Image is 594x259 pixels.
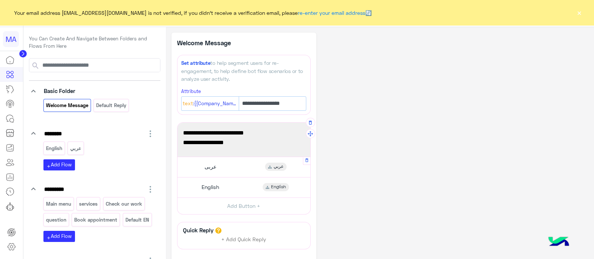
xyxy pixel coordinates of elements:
[70,144,82,153] p: عربي
[298,10,365,16] a: re-enter your email address
[181,227,215,233] h6: Quick Reply
[181,89,201,94] small: Attribute
[306,129,315,138] button: Drag
[43,159,75,170] button: addAdd Flow
[181,60,210,66] span: Set attribute
[45,101,89,110] p: Welcome Message
[303,157,310,165] div: Delete Message Button
[205,163,216,170] span: عربى
[14,9,372,17] span: Your email address [EMAIL_ADDRESS][DOMAIN_NAME] is not verified, if you didn't receive a verifica...
[105,200,143,208] p: Check our work
[46,236,51,240] i: add
[44,87,75,94] span: Basic Folder
[221,236,266,242] span: + Add Quick Reply
[29,87,38,96] i: keyboard_arrow_down
[43,231,75,242] button: addAdd Flow
[45,144,63,153] p: English
[29,185,38,193] i: keyboard_arrow_down
[46,164,51,169] i: add
[274,163,284,170] span: عربي
[193,100,238,108] span: :{{Company_Name}}
[177,38,244,47] p: Welcome Message
[183,138,305,147] span: من فضلك اختر اللغة
[306,118,315,127] button: Delete Message
[271,184,286,190] span: English
[29,129,38,138] i: keyboard_arrow_down
[216,234,272,245] button: + Add Quick Reply
[265,163,287,171] div: عربي
[79,200,98,208] p: services
[96,101,127,110] p: Default reply
[45,216,67,224] p: question
[262,183,289,191] div: English
[74,216,118,224] p: Book appointment
[202,184,219,190] span: English
[45,200,72,208] p: Main menu
[125,216,150,224] p: Default EN
[181,59,306,82] div: to help segment users for re-engagement, to help define bot flow scenarios or to analyze user act...
[177,197,310,214] button: Add Button +
[29,35,160,50] p: You Can Create And Navigate Between Folders and Flows From Here
[183,100,193,108] span: Text
[3,31,19,47] div: MA
[546,229,572,255] img: hulul-logo.png
[575,9,583,16] button: ×
[183,128,305,138] span: Please Choose the language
